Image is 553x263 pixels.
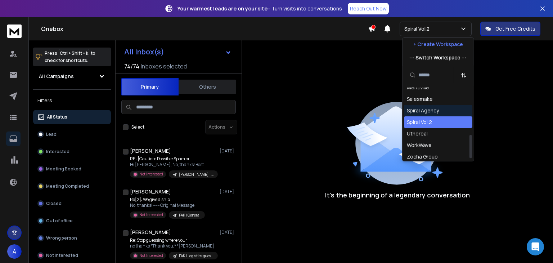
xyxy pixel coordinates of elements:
p: Not Interested [139,253,163,258]
p: Not Interested [139,171,163,177]
button: Out of office [33,214,111,228]
p: [DATE] [220,148,236,154]
p: [DATE] [220,189,236,195]
div: Open Intercom Messenger [527,238,544,255]
button: Meeting Completed [33,179,111,193]
p: Press to check for shortcuts. [45,50,95,64]
img: logo [7,24,22,38]
h3: Filters [33,95,111,106]
p: All Status [47,114,67,120]
p: Out of office [46,218,73,224]
p: FAK | Logistics guesswork [179,253,213,259]
button: Primary [121,78,179,95]
button: Closed [33,196,111,211]
h1: [PERSON_NAME] [130,229,171,236]
h3: Inboxes selected [141,62,187,71]
strong: Your warmest leads are on your site [177,5,267,12]
p: It’s the beginning of a legendary conversation [325,190,470,200]
p: No, thanks! ------ Original Message [130,202,205,208]
div: MeritMile [407,84,429,91]
div: Spiral Agency [407,107,439,114]
h1: [PERSON_NAME] [130,188,171,195]
div: Salesmake [407,95,433,103]
p: – Turn visits into conversations [177,5,342,12]
div: WorkWave [407,142,432,149]
button: Get Free Credits [480,22,540,36]
button: All Status [33,110,111,124]
button: Meeting Booked [33,162,111,176]
p: Spiral Vol.2 [404,25,432,32]
h1: [PERSON_NAME] [130,147,171,155]
p: [DATE] [220,229,236,235]
button: A [7,244,22,259]
p: Meeting Booked [46,166,81,172]
p: RE: [Caution: Possible Spam or [130,156,216,162]
button: + Create Workspace [403,38,474,51]
p: Hi [PERSON_NAME], No, thanks! Best [130,162,216,168]
p: + Create Workspace [413,41,463,48]
h1: All Inbox(s) [124,48,164,55]
div: Uthereal [407,130,428,137]
button: Wrong person [33,231,111,245]
p: Re[2]: We give a ship [130,197,205,202]
span: 74 / 74 [124,62,139,71]
button: Lead [33,127,111,142]
h1: Onebox [41,24,368,33]
p: Meeting Completed [46,183,89,189]
label: Select [131,124,144,130]
p: [PERSON_NAME] Trucking | Flatbed freight [179,172,213,177]
button: Others [179,79,236,95]
button: All Inbox(s) [118,45,237,59]
p: no thanks *Thank you,* *[PERSON_NAME] [130,243,216,249]
div: Spiral Vol.2 [407,119,432,126]
a: Reach Out Now [348,3,389,14]
button: All Campaigns [33,69,111,84]
p: Closed [46,201,62,206]
p: FAK | General [179,213,201,218]
p: Re: Stop guessing where your [130,237,216,243]
p: Interested [46,149,69,155]
p: Not Interested [46,253,78,258]
h1: All Campaigns [39,73,74,80]
p: Reach Out Now [350,5,387,12]
p: Wrong person [46,235,77,241]
button: Interested [33,144,111,159]
p: Not Interested [139,212,163,218]
div: Zocha Group [407,153,438,160]
p: Lead [46,131,57,137]
span: Ctrl + Shift + k [59,49,89,57]
button: Sort by Sort A-Z [457,68,471,83]
p: Get Free Credits [495,25,535,32]
button: Not Interested [33,248,111,263]
p: --- Switch Workspace --- [409,54,467,61]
